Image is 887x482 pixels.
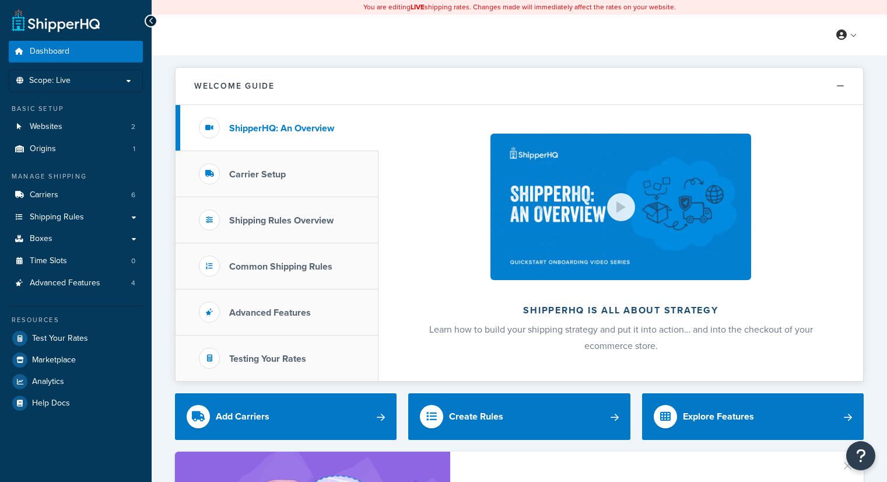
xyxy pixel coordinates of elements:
span: Help Docs [32,399,70,408]
a: Websites2 [9,116,143,138]
a: Analytics [9,371,143,392]
li: Carriers [9,184,143,206]
span: Shipping Rules [30,212,84,222]
span: Test Your Rates [32,334,88,344]
h2: ShipperHQ is all about strategy [409,305,832,316]
span: Origins [30,144,56,154]
h3: ShipperHQ: An Overview [229,123,334,134]
a: Marketplace [9,350,143,371]
img: ShipperHQ is all about strategy [490,134,751,280]
a: Create Rules [408,393,630,440]
span: 0 [131,256,135,266]
h3: Carrier Setup [229,169,286,180]
span: Learn how to build your shipping strategy and put it into action… and into the checkout of your e... [429,323,813,352]
li: Advanced Features [9,273,143,294]
span: 1 [133,144,135,154]
span: Dashboard [30,47,69,57]
a: Test Your Rates [9,328,143,349]
button: Open Resource Center [846,441,875,470]
h3: Common Shipping Rules [229,261,332,272]
span: Time Slots [30,256,67,266]
a: Dashboard [9,41,143,62]
a: Carriers6 [9,184,143,206]
a: Explore Features [642,393,864,440]
span: 2 [131,122,135,132]
div: Basic Setup [9,104,143,114]
a: Shipping Rules [9,207,143,228]
span: Analytics [32,377,64,387]
a: Advanced Features4 [9,273,143,294]
span: Advanced Features [30,278,100,288]
button: Welcome Guide [176,68,863,105]
h3: Shipping Rules Overview [229,215,334,226]
span: Carriers [30,190,58,200]
li: Websites [9,116,143,138]
span: Marketplace [32,355,76,365]
a: Origins1 [9,138,143,160]
a: Add Carriers [175,393,397,440]
li: Origins [9,138,143,160]
span: Boxes [30,234,52,244]
h3: Testing Your Rates [229,354,306,364]
span: 4 [131,278,135,288]
div: Manage Shipping [9,172,143,181]
div: Resources [9,315,143,325]
h3: Advanced Features [229,308,311,318]
div: Add Carriers [216,408,269,425]
li: Time Slots [9,250,143,272]
a: Help Docs [9,393,143,414]
h2: Welcome Guide [194,82,275,90]
b: LIVE [411,2,425,12]
span: Websites [30,122,62,132]
div: Explore Features [683,408,754,425]
span: Scope: Live [29,76,71,86]
div: Create Rules [449,408,503,425]
a: Time Slots0 [9,250,143,272]
span: 6 [131,190,135,200]
a: Boxes [9,228,143,250]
